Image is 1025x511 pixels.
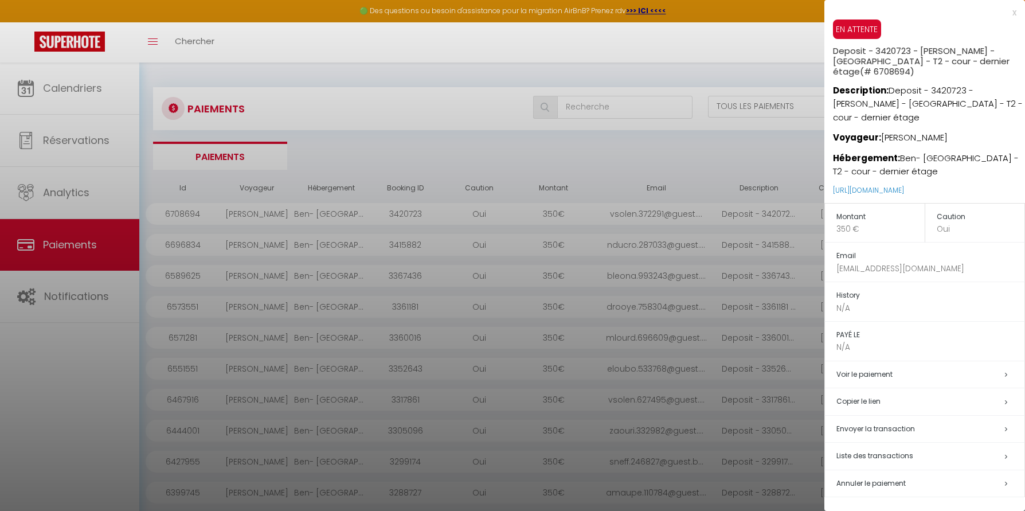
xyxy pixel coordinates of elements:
[937,210,1025,224] h5: Caution
[833,131,881,143] strong: Voyageur:
[833,84,889,96] strong: Description:
[836,395,1024,408] h5: Copier le lien
[836,302,1024,314] p: N/A
[836,329,1024,342] h5: PAYÉ LE
[836,478,906,488] span: Annuler le paiement
[833,145,1025,178] p: Ben- [GEOGRAPHIC_DATA] - T2 - cour - dernier étage
[836,289,1024,302] h5: History
[836,341,1024,353] p: N/A
[836,263,1024,275] p: [EMAIL_ADDRESS][DOMAIN_NAME]
[860,65,914,77] span: (# 6708694)
[833,124,1025,145] p: [PERSON_NAME]
[836,424,915,434] span: Envoyer la transaction
[833,77,1025,124] p: Deposit - 3420723 - [PERSON_NAME] - [GEOGRAPHIC_DATA] - T2 - cour - dernier étage
[836,369,893,379] a: Voir le paiement
[833,152,900,164] strong: Hébergement:
[937,223,1025,235] p: Oui
[836,223,925,235] p: 350 €
[836,451,913,461] span: Liste des transactions
[833,19,881,39] span: EN ATTENTE
[836,249,1024,263] h5: Email
[824,6,1016,19] div: x
[836,210,925,224] h5: Montant
[833,39,1025,77] h5: Deposit - 3420723 - [PERSON_NAME] - [GEOGRAPHIC_DATA] - T2 - cour - dernier étage
[833,185,904,195] a: [URL][DOMAIN_NAME]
